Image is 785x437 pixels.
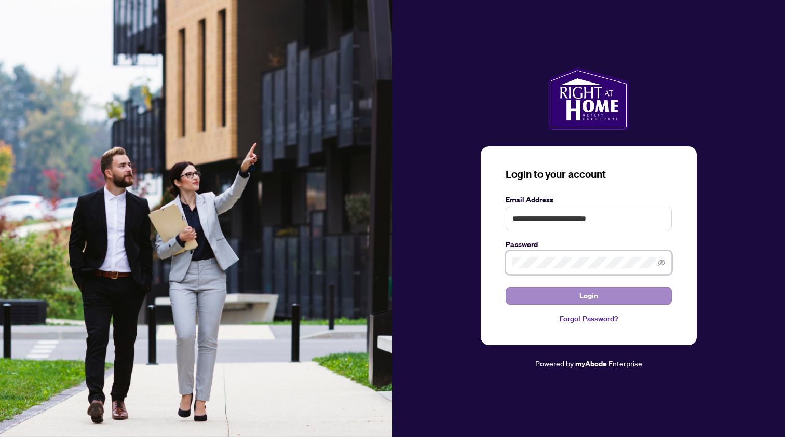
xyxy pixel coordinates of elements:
a: Forgot Password? [506,313,672,324]
label: Email Address [506,194,672,206]
span: eye-invisible [658,259,665,266]
a: myAbode [575,358,607,370]
label: Password [506,239,672,250]
span: Login [579,288,598,304]
h3: Login to your account [506,167,672,182]
span: Enterprise [608,359,642,368]
button: Login [506,287,672,305]
span: Powered by [535,359,574,368]
img: ma-logo [548,67,629,130]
